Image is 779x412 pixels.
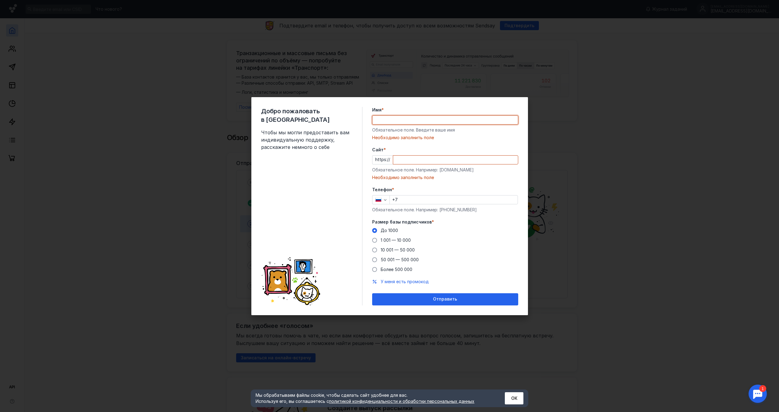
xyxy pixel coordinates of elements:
div: Обязательное поле. Например: [DOMAIN_NAME] [372,167,518,173]
button: ОК [505,392,523,404]
span: До 1000 [381,228,398,233]
span: Имя [372,107,382,113]
span: Размер базы подписчиков [372,219,432,225]
span: 1 001 — 10 000 [381,238,411,243]
span: У меня есть промокод [381,279,429,284]
a: политикой конфиденциальности и обработки персональных данных [329,399,474,404]
span: Чтобы мы могли предоставить вам индивидуальную поддержку, расскажите немного о себе [261,129,352,151]
span: Отправить [433,297,457,302]
div: Обязательное поле. Например: [PHONE_NUMBER] [372,207,518,213]
div: Обязательное поле. Введите ваше имя [372,127,518,133]
div: Необходимо заполнить поле [372,174,518,181]
span: Добро пожаловать в [GEOGRAPHIC_DATA] [261,107,352,124]
span: 10 001 — 50 000 [381,247,415,252]
span: Телефон [372,187,392,193]
div: 1 [14,4,21,10]
button: Отправить [372,293,518,305]
span: Cайт [372,147,384,153]
div: Мы обрабатываем файлы cookie, чтобы сделать сайт удобнее для вас. Используя его, вы соглашаетесь c [256,392,490,404]
span: Более 500 000 [381,267,412,272]
span: 50 001 — 500 000 [381,257,419,262]
button: У меня есть промокод [381,279,429,285]
div: Необходимо заполнить поле [372,135,518,141]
